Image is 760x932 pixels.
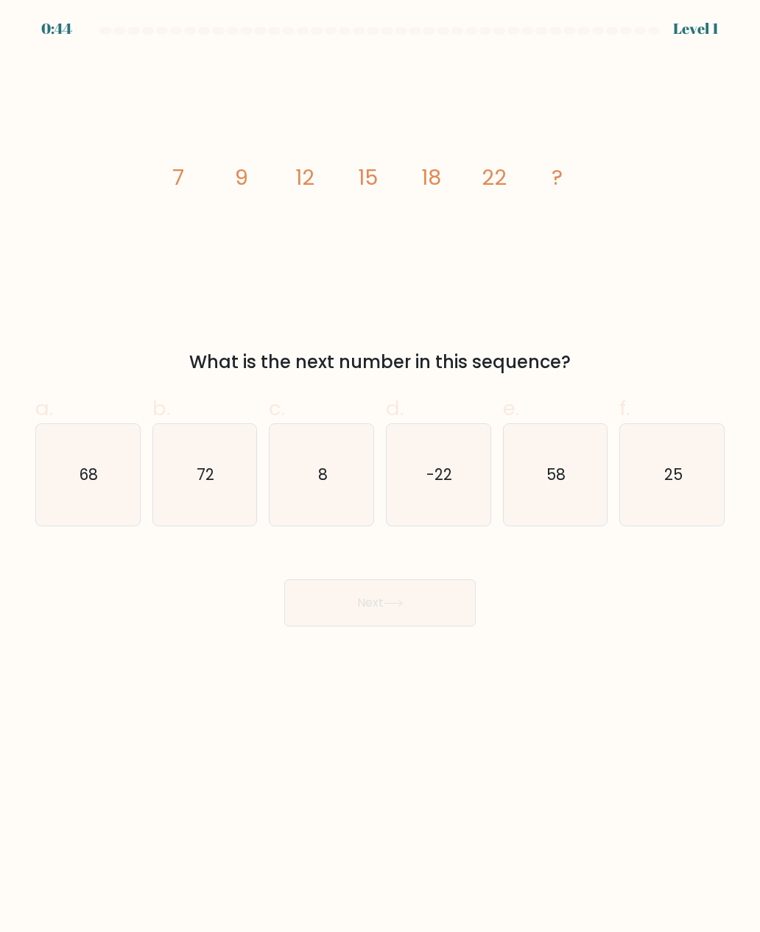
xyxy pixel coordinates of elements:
tspan: ? [552,163,563,192]
tspan: 12 [295,163,314,192]
tspan: 15 [358,163,378,192]
span: f. [619,394,630,423]
text: 25 [664,464,682,485]
div: Level 1 [673,18,719,40]
tspan: 22 [482,163,507,192]
span: a. [35,394,53,423]
tspan: 9 [235,163,248,192]
span: e. [503,394,519,423]
tspan: 18 [421,163,441,192]
text: 58 [546,464,566,485]
tspan: 7 [172,163,184,192]
div: What is the next number in this sequence? [44,349,716,375]
div: 0:44 [41,18,72,40]
span: c. [269,394,285,423]
text: 72 [197,464,214,485]
text: 8 [318,464,328,485]
text: 68 [80,464,98,485]
button: Next [284,579,476,626]
span: b. [152,394,170,423]
text: -22 [426,464,452,485]
span: d. [386,394,404,423]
